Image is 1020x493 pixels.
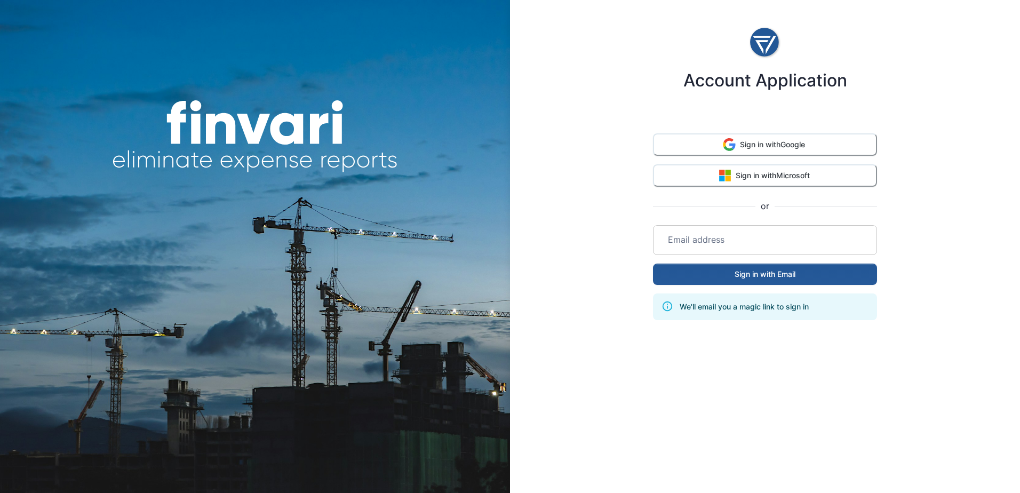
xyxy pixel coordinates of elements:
[680,297,809,317] div: We'll email you a magic link to sign in
[653,133,877,156] button: Sign in withGoogle
[112,100,398,173] img: finvari headline
[653,164,877,187] button: Sign in withMicrosoft
[653,264,877,285] button: Sign in with Email
[749,23,781,62] img: logo
[683,70,847,91] h4: Account Application
[755,200,774,212] span: or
